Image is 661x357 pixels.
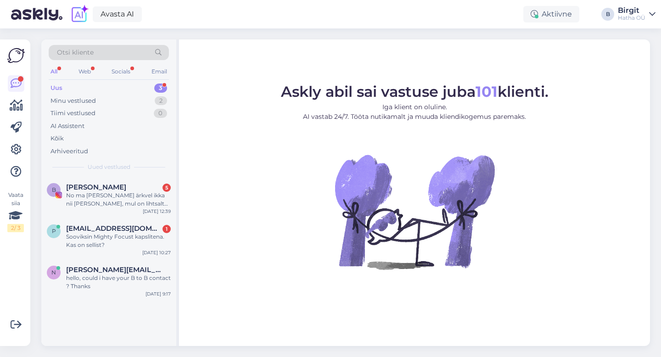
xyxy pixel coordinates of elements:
[50,134,64,143] div: Kõik
[476,83,498,100] b: 101
[162,225,171,233] div: 1
[146,290,171,297] div: [DATE] 9:17
[110,66,132,78] div: Socials
[143,208,171,215] div: [DATE] 12:39
[93,6,142,22] a: Avasta AI
[7,224,24,232] div: 2 / 3
[66,274,171,290] div: hello, could i have your B to B contact ? Thanks
[66,183,126,191] span: Barbara Kärtner
[162,184,171,192] div: 5
[66,233,171,249] div: Sooviksin Mighty Focust kapslitena. Kas on sellist?
[7,47,25,64] img: Askly Logo
[601,8,614,21] div: B
[50,96,96,106] div: Minu vestlused
[332,129,497,294] img: No Chat active
[66,266,162,274] span: nathaniel@reishitherapy.com
[618,7,655,22] a: BirgitHatha OÜ
[154,84,167,93] div: 3
[70,5,89,24] img: explore-ai
[66,191,171,208] div: No ma [PERSON_NAME] ärkvel ikka nii [PERSON_NAME], mul on lihtsalt veits toitumisprobleemid, ma ä...
[50,122,84,131] div: AI Assistent
[281,83,549,100] span: Askly abil sai vastuse juba klienti.
[51,269,56,276] span: n
[523,6,579,22] div: Aktiivne
[281,102,549,122] p: Iga klient on oluline. AI vastab 24/7. Tööta nutikamalt ja muuda kliendikogemus paremaks.
[50,109,95,118] div: Tiimi vestlused
[150,66,169,78] div: Email
[77,66,93,78] div: Web
[88,163,130,171] span: Uued vestlused
[618,14,645,22] div: Hatha OÜ
[50,84,62,93] div: Uus
[618,7,645,14] div: Birgit
[154,109,167,118] div: 0
[142,249,171,256] div: [DATE] 10:27
[155,96,167,106] div: 2
[52,186,56,193] span: B
[7,191,24,232] div: Vaata siia
[52,228,56,234] span: p
[49,66,59,78] div: All
[50,147,88,156] div: Arhiveeritud
[66,224,162,233] span: piret.mets@gmail.com
[57,48,94,57] span: Otsi kliente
